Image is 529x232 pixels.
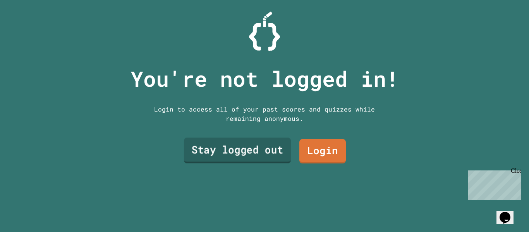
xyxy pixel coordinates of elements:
iframe: chat widget [496,201,521,224]
a: Login [299,139,346,163]
div: Chat with us now!Close [3,3,53,49]
img: Logo.svg [249,12,280,51]
a: Stay logged out [184,138,291,163]
iframe: chat widget [465,167,521,200]
p: You're not logged in! [131,63,399,95]
div: Login to access all of your past scores and quizzes while remaining anonymous. [148,105,381,123]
